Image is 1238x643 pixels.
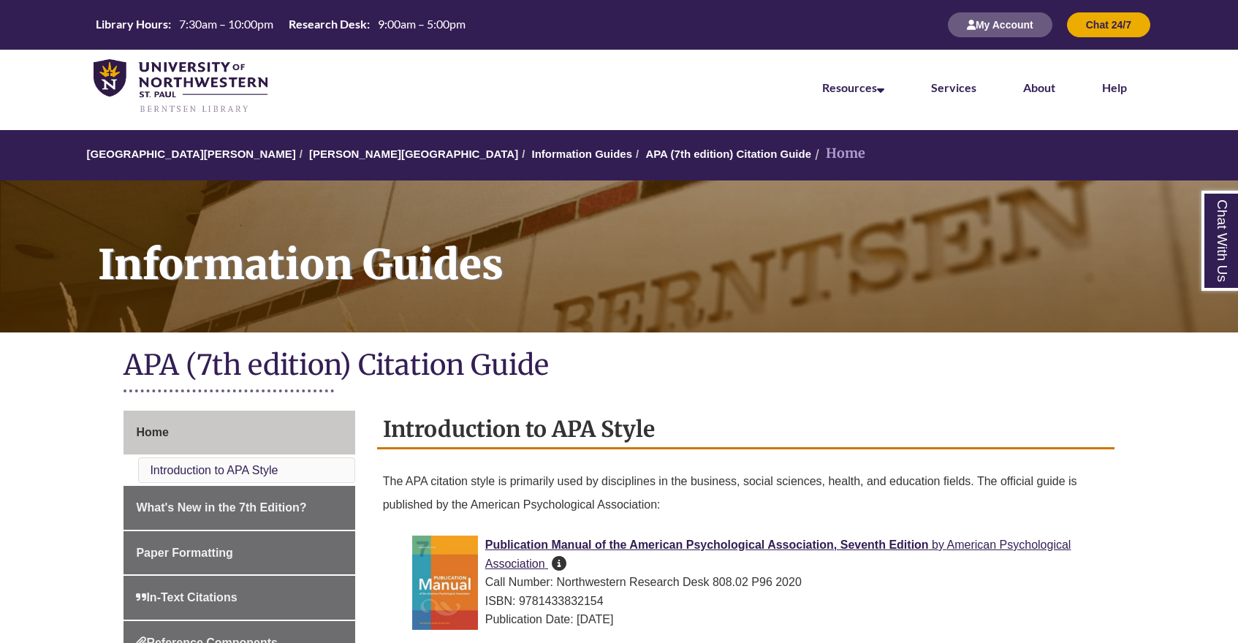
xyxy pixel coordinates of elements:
[124,486,354,530] a: What's New in the 7th Edition?
[283,16,372,32] th: Research Desk:
[412,573,1103,592] div: Call Number: Northwestern Research Desk 808.02 P96 2020
[124,531,354,575] a: Paper Formatting
[948,12,1052,37] button: My Account
[82,180,1238,313] h1: Information Guides
[179,17,273,31] span: 7:30am – 10:00pm
[932,539,944,551] span: by
[124,411,354,454] a: Home
[532,148,633,160] a: Information Guides
[136,547,232,559] span: Paper Formatting
[645,148,811,160] a: APA (7th edition) Citation Guide
[485,539,1071,570] span: American Psychological Association
[412,592,1103,611] div: ISBN: 9781433832154
[383,464,1109,522] p: The APA citation style is primarily used by disciplines in the business, social sciences, health,...
[378,17,466,31] span: 9:00am – 5:00pm
[485,539,1071,570] a: Publication Manual of the American Psychological Association, Seventh Edition by American Psychol...
[1023,80,1055,94] a: About
[87,148,296,160] a: [GEOGRAPHIC_DATA][PERSON_NAME]
[1067,12,1150,37] button: Chat 24/7
[1067,18,1150,31] a: Chat 24/7
[377,411,1114,449] h2: Introduction to APA Style
[822,80,884,94] a: Resources
[150,464,278,476] a: Introduction to APA Style
[1102,80,1127,94] a: Help
[94,59,267,115] img: UNWSP Library Logo
[136,591,237,604] span: In-Text Citations
[309,148,518,160] a: [PERSON_NAME][GEOGRAPHIC_DATA]
[90,16,471,34] a: Hours Today
[811,143,865,164] li: Home
[931,80,976,94] a: Services
[136,426,168,438] span: Home
[485,539,929,551] span: Publication Manual of the American Psychological Association, Seventh Edition
[90,16,173,32] th: Library Hours:
[90,16,471,32] table: Hours Today
[124,576,354,620] a: In-Text Citations
[948,18,1052,31] a: My Account
[136,501,306,514] span: What's New in the 7th Edition?
[412,610,1103,629] div: Publication Date: [DATE]
[124,347,1114,386] h1: APA (7th edition) Citation Guide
